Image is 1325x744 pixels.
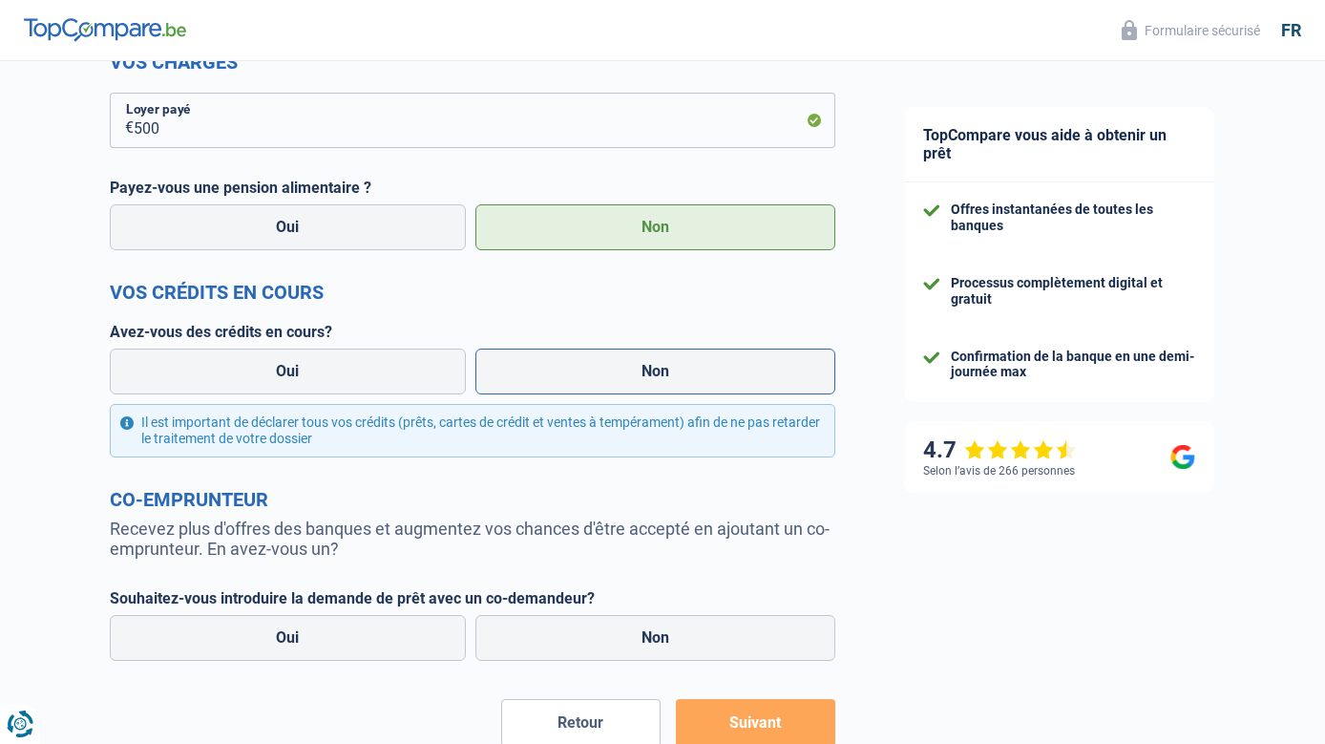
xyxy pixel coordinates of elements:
h2: Vos charges [110,51,835,74]
p: Recevez plus d'offres des banques et augmentez vos chances d'être accepté en ajoutant un co-empru... [110,519,835,559]
label: Oui [110,204,466,250]
h2: Vos crédits en cours [110,281,835,304]
label: Avez-vous des crédits en cours? [110,323,835,341]
div: 4.7 [923,436,1077,464]
div: Offres instantanées de toutes les banques [951,202,1195,234]
label: Non [475,204,836,250]
h2: Co-emprunteur [110,488,835,511]
div: Processus complètement digital et gratuit [951,275,1195,308]
div: TopCompare vous aide à obtenir un prêt [904,107,1214,182]
span: € [110,93,134,148]
img: TopCompare Logo [24,18,186,41]
div: fr [1281,20,1301,41]
div: Selon l’avis de 266 personnes [923,464,1075,478]
label: Oui [110,349,466,394]
div: Il est important de déclarer tous vos crédits (prêts, cartes de crédit et ventes à tempérament) a... [110,404,835,457]
label: Souhaitez-vous introduire la demande de prêt avec un co-demandeur? [110,589,835,607]
button: Formulaire sécurisé [1110,14,1272,46]
label: Non [475,349,836,394]
label: Non [475,615,836,661]
label: Payez-vous une pension alimentaire ? [110,179,835,197]
div: Confirmation de la banque en une demi-journée max [951,349,1195,381]
label: Oui [110,615,466,661]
